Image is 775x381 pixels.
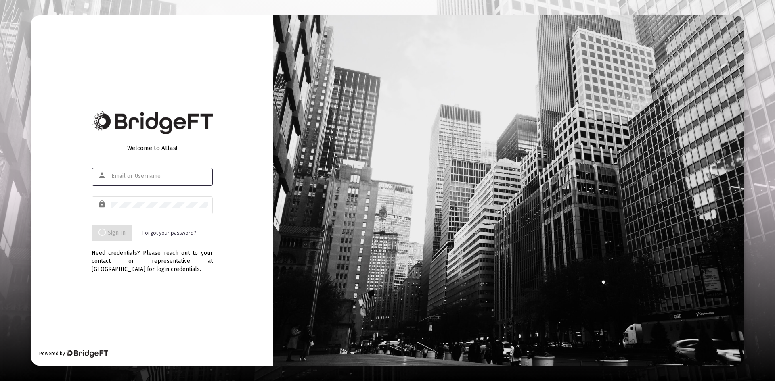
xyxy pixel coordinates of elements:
[39,350,108,358] div: Powered by
[92,111,213,134] img: Bridge Financial Technology Logo
[98,171,107,180] mat-icon: person
[111,173,208,179] input: Email or Username
[92,225,132,241] button: Sign In
[142,229,196,237] a: Forgot your password?
[98,229,126,236] span: Sign In
[92,241,213,273] div: Need credentials? Please reach out to your contact or representative at [GEOGRAPHIC_DATA] for log...
[98,199,107,209] mat-icon: lock
[66,350,108,358] img: Bridge Financial Technology Logo
[92,144,213,152] div: Welcome to Atlas!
